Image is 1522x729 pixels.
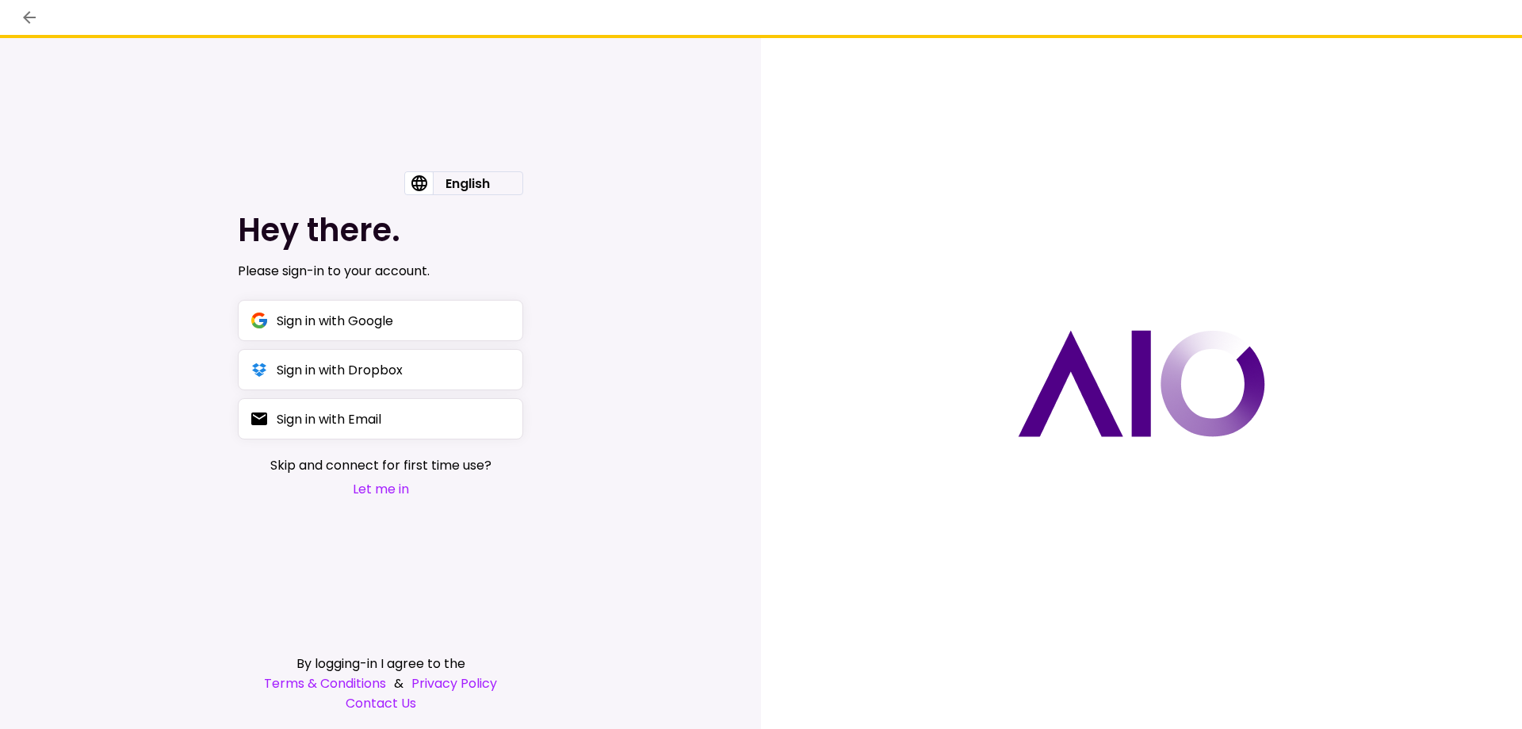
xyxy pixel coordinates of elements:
[16,4,43,31] button: back
[238,300,523,341] button: Sign in with Google
[264,673,386,693] a: Terms & Conditions
[277,409,381,429] div: Sign in with Email
[238,211,523,249] h1: Hey there.
[433,172,503,194] div: English
[238,349,523,390] button: Sign in with Dropbox
[238,673,523,693] div: &
[238,398,523,439] button: Sign in with Email
[238,693,523,713] a: Contact Us
[411,673,497,693] a: Privacy Policy
[277,360,403,380] div: Sign in with Dropbox
[238,654,523,673] div: By logging-in I agree to the
[270,455,491,475] span: Skip and connect for first time use?
[238,262,523,281] div: Please sign-in to your account.
[1018,330,1265,437] img: AIO logo
[270,479,491,499] button: Let me in
[277,311,393,331] div: Sign in with Google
